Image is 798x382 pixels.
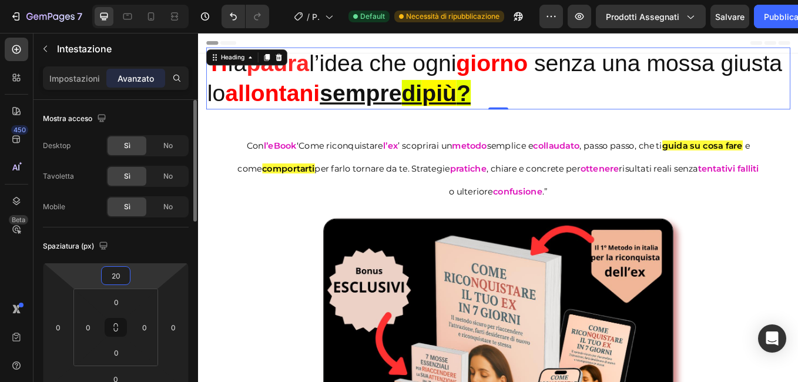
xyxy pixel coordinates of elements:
strong: confusione [346,180,404,192]
button: 7 [5,5,88,28]
font: Mostra acceso [43,113,92,124]
span: No [163,202,173,212]
div: Heading [24,24,56,34]
span: / [307,11,310,23]
span: Sì [124,140,130,151]
strong: l’eBook [77,126,116,138]
font: Mobile [43,202,65,212]
div: Apri Intercom Messenger [758,324,786,353]
strong: giorno [303,20,387,51]
span: ’ scoprirai un [235,126,299,138]
span: risultati reali senza [495,153,588,165]
input: 0px [79,319,97,336]
span: No [163,171,173,182]
strong: metodo [299,126,340,138]
span: per farlo tornare da te. Strategie [137,153,296,165]
span: o ulteriore [294,180,346,192]
strong: pratiche [296,153,339,165]
div: 450 [11,125,28,135]
strong: ottenere [450,153,495,165]
u: sempre [143,55,239,86]
font: Tavoletta [43,171,74,182]
p: Heading [57,42,184,56]
p: Impostazioni [49,72,100,85]
span: Sì [124,171,130,182]
font: Desktop [43,140,71,151]
input: 0px [105,344,128,361]
input: 0 [165,319,182,336]
input: 20 [104,267,128,284]
strong: comportarti [75,153,137,165]
span: Con [57,126,77,138]
strong: collaudato [394,126,448,138]
span: Prodotti assegnati [606,11,679,23]
span: Sì [124,202,130,212]
u: ? [303,55,320,86]
span: , passo passo, che ti [448,126,545,138]
button: Prodotti assegnati [596,5,706,28]
span: e come [46,126,649,165]
span: Salvare [715,12,745,22]
u: più [263,55,303,86]
strong: tentativi falliti [588,153,659,165]
button: Salvare [710,5,749,28]
div: Beta [9,215,28,224]
iframe: Design area [198,33,798,382]
span: .” [404,180,411,192]
span: Necessità di ripubblicazione [406,11,499,22]
input: 0px [105,293,128,311]
input: 0 [49,319,67,336]
span: No [163,140,173,151]
span: , chiare e concrete per [339,153,450,165]
span: semplice e [340,126,394,138]
strong: l’ex [217,126,235,138]
font: Spaziatura (px) [43,241,94,252]
strong: allontani [32,55,143,86]
u: di [239,55,263,86]
span: ‘Come riconquistare [116,126,217,138]
span: Default [360,11,385,22]
span: Pagina del prodotto - [DATE] 11:35:12 [312,11,320,23]
h2: fa l’idea che ogni senza una mossa giusta lo [9,17,696,90]
strong: guida su cosa fare [545,126,640,138]
p: 7 [77,9,82,24]
input: 0px [136,319,153,336]
div: Annulla/Ripeti [222,5,269,28]
p: Avanzato [118,72,154,85]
